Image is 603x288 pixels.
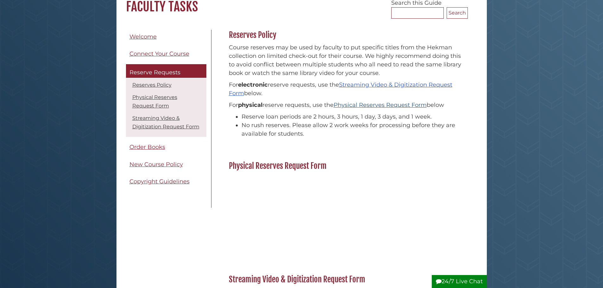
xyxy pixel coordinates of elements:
[229,81,452,97] a: Streaming Video & Digitization Request Form
[129,33,157,40] span: Welcome
[126,157,206,172] a: New Course Policy
[129,69,180,76] span: Reserve Requests
[129,161,183,168] span: New Course Policy
[242,121,465,138] li: No rush reserves. Please allow 2 work weeks for processing before they are available for students.
[126,30,206,192] div: Guide Pages
[242,113,465,121] li: Reserve loan periods are 2 hours, 3 hours, 1 day, 3 days, and 1 week.
[229,101,465,109] p: For reserve requests, use the below
[238,81,268,88] strong: electronic
[129,144,165,150] span: Order Books
[229,81,465,98] p: For reserve requests, use the below.
[226,161,468,171] h2: Physical Reserves Request Form
[126,64,206,78] a: Reserve Requests
[226,30,468,40] h2: Reserves Policy
[126,140,206,154] a: Order Books
[229,43,465,77] p: Course reserves may be used by faculty to put specific titles from the Hekman collection on limit...
[126,175,206,189] a: Copyright Guidelines
[129,178,190,185] span: Copyright Guidelines
[447,7,468,19] button: Search
[432,275,487,288] button: 24/7 Live Chat
[229,174,465,252] iframe: Request Physical Reserves
[334,101,427,108] a: Physical Reserves Request Form
[238,101,262,108] strong: physical
[126,30,206,44] a: Welcome
[226,274,468,285] h2: Streaming Video & Digitization Request Form
[132,115,199,130] a: Streaming Video & Digitization Request Form
[126,47,206,61] a: Connect Your Course
[129,50,189,57] span: Connect Your Course
[132,94,177,109] a: Physical Reserves Request Form
[132,82,172,88] a: Reserves Policy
